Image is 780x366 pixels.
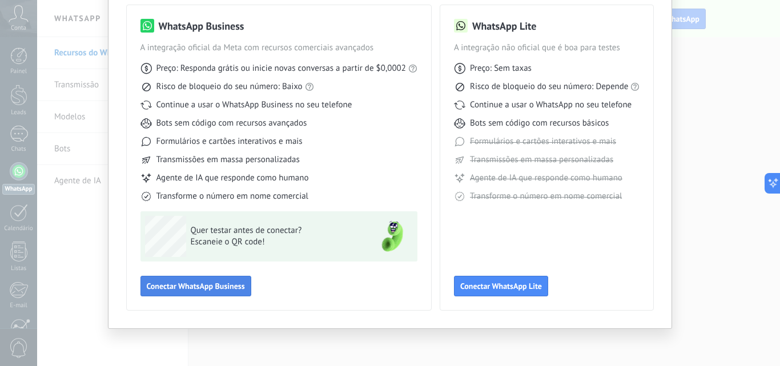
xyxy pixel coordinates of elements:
[472,19,536,33] h3: WhatsApp Lite
[460,282,542,290] span: Conectar WhatsApp Lite
[156,63,406,74] span: Preço: Responda grátis ou inicie novas conversas a partir de $0,0002
[191,236,357,248] span: Escaneie o QR code!
[156,99,352,111] span: Continue a usar o WhatsApp Business no seu telefone
[156,172,309,184] span: Agente de IA que responde como humano
[470,118,609,129] span: Bots sem código com recursos básicos
[470,63,532,74] span: Preço: Sem taxas
[147,282,245,290] span: Conectar WhatsApp Business
[470,81,629,92] span: Risco de bloqueio do seu número: Depende
[156,191,308,202] span: Transforme o número em nome comercial
[159,19,244,33] h3: WhatsApp Business
[454,42,640,54] span: A integração não oficial que é boa para testes
[470,172,622,184] span: Agente de IA que responde como humano
[470,136,616,147] span: Formulários e cartões interativos e mais
[470,99,632,111] span: Continue a usar o WhatsApp no seu telefone
[191,225,357,236] span: Quer testar antes de conectar?
[140,42,417,54] span: A integração oficial da Meta com recursos comerciais avançados
[156,136,303,147] span: Formulários e cartões interativos e mais
[156,81,303,92] span: Risco de bloqueio do seu número: Baixo
[156,154,300,166] span: Transmissões em massa personalizadas
[140,276,251,296] button: Conectar WhatsApp Business
[470,154,613,166] span: Transmissões em massa personalizadas
[470,191,622,202] span: Transforme o número em nome comercial
[156,118,307,129] span: Bots sem código com recursos avançados
[372,216,413,257] img: green-phone.png
[454,276,548,296] button: Conectar WhatsApp Lite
